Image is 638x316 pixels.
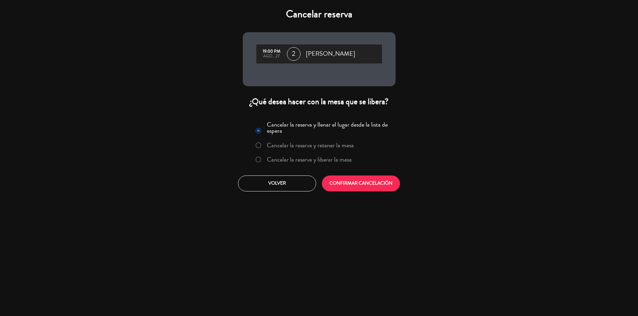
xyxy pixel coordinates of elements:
label: Cancelar la reserva y llenar el lugar desde la lista de espera [267,122,391,134]
span: 2 [287,47,300,61]
div: 19:00 PM [260,49,284,54]
button: CONFIRMAR CANCELACIÓN [322,175,400,191]
label: Cancelar la reserva y liberar la mesa [267,156,352,163]
span: [PERSON_NAME] [306,49,355,59]
div: ¿Qué desea hacer con la mesa que se libera? [243,96,396,107]
h4: Cancelar reserva [243,8,396,20]
button: Volver [238,175,316,191]
label: Cancelar la reserva y retener la mesa [267,142,354,148]
div: ago., 27 [260,54,284,59]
